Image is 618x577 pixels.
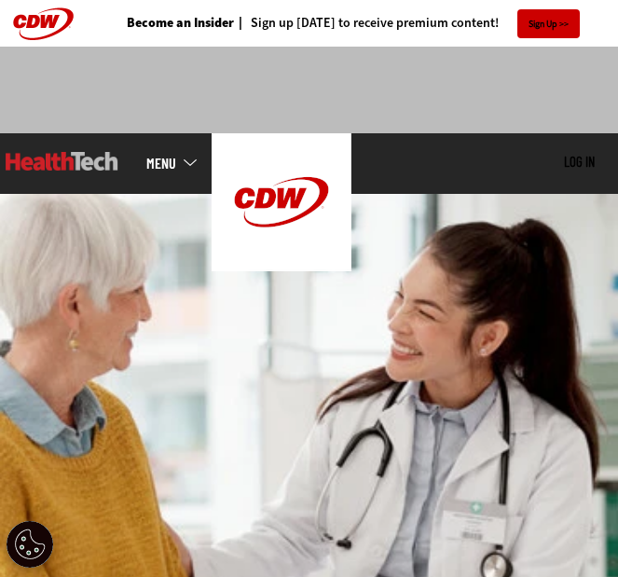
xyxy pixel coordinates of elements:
[517,9,580,38] a: Sign Up
[146,156,212,171] a: mobile-menu
[212,256,351,276] a: CDW
[6,152,118,171] img: Home
[7,521,53,568] div: Cookie Settings
[564,153,595,170] a: Log in
[212,133,351,271] img: Home
[234,17,499,30] a: Sign up [DATE] to receive premium content!
[7,521,53,568] button: Open Preferences
[127,17,234,30] a: Become an Insider
[564,154,595,172] div: User menu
